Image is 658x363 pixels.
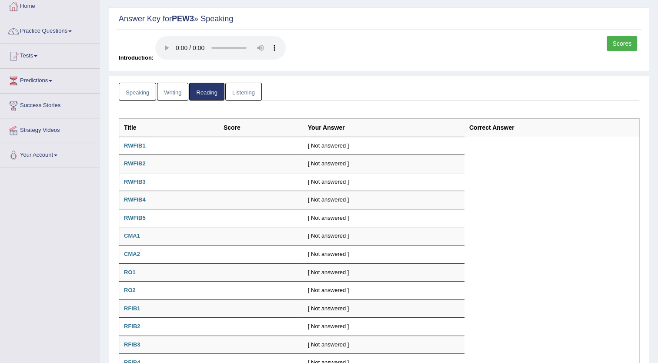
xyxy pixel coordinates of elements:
td: [ Not answered ] [303,336,464,354]
th: Score [219,118,303,137]
a: Speaking [119,83,156,101]
td: [ Not answered ] [303,155,464,173]
b: RO2 [124,287,136,293]
a: Practice Questions [0,19,100,41]
td: [ Not answered ] [303,137,464,155]
b: RWFIB2 [124,160,146,167]
a: Scores [607,36,637,51]
h2: Answer Key for » Speaking [119,15,639,24]
td: [ Not answered ] [303,191,464,209]
b: RWFIB5 [124,215,146,221]
td: [ Not answered ] [303,173,464,191]
td: [ Not answered ] [303,263,464,282]
a: Tests [0,44,100,66]
a: Listening [225,83,262,101]
strong: PEW3 [172,14,194,23]
b: RO1 [124,269,136,276]
b: CMA2 [124,251,140,257]
td: [ Not answered ] [303,282,464,300]
a: Strategy Videos [0,118,100,140]
a: Writing [157,83,188,101]
th: Title [119,118,219,137]
th: Your Answer [303,118,464,137]
b: RWFIB1 [124,142,146,149]
span: Introduction: [119,54,154,61]
td: [ Not answered ] [303,209,464,227]
a: Success Stories [0,94,100,115]
td: [ Not answered ] [303,227,464,245]
th: Correct Answer [464,118,639,137]
a: Your Account [0,143,100,165]
a: Reading [189,83,224,101]
td: [ Not answered ] [303,245,464,263]
a: Predictions [0,69,100,91]
b: RFIB3 [124,341,140,348]
b: RFIB2 [124,323,140,329]
td: [ Not answered ] [303,318,464,336]
b: RFIB1 [124,305,140,312]
b: RWFIB3 [124,178,146,185]
b: CMA1 [124,232,140,239]
td: [ Not answered ] [303,299,464,318]
b: RWFIB4 [124,196,146,203]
